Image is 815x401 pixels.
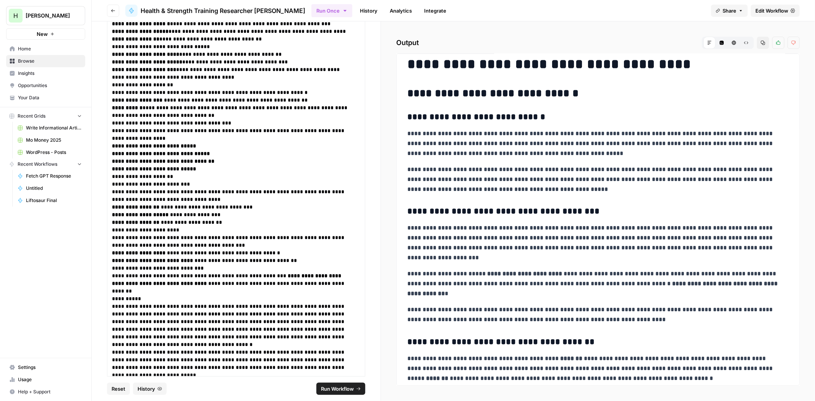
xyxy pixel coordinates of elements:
[26,149,82,156] span: WordPress - Posts
[355,5,382,17] a: History
[6,67,85,79] a: Insights
[316,383,365,395] button: Run Workflow
[723,7,736,15] span: Share
[18,376,82,383] span: Usage
[133,383,167,395] button: History
[26,137,82,144] span: Mo Money 2025
[14,170,85,182] a: Fetch GPT Response
[6,158,85,170] button: Recent Workflows
[26,125,82,131] span: Write Informational Article
[26,173,82,179] span: Fetch GPT Response
[6,79,85,92] a: Opportunities
[14,134,85,146] a: Mo Money 2025
[26,185,82,192] span: Untitled
[711,5,748,17] button: Share
[112,385,125,393] span: Reset
[6,110,85,122] button: Recent Grids
[321,385,354,393] span: Run Workflow
[6,43,85,55] a: Home
[26,197,82,204] span: Liftosaur Final
[18,113,45,120] span: Recent Grids
[18,58,82,65] span: Browse
[420,5,451,17] a: Integrate
[14,122,85,134] a: Write Informational Article
[396,37,800,49] h2: Output
[18,388,82,395] span: Help + Support
[6,386,85,398] button: Help + Support
[138,385,155,393] span: History
[6,28,85,40] button: New
[37,30,48,38] span: New
[6,6,85,25] button: Workspace: Hasbrook
[141,6,305,15] span: Health & Strength Training Researcher [PERSON_NAME]
[26,12,72,19] span: [PERSON_NAME]
[751,5,800,17] a: Edit Workflow
[18,45,82,52] span: Home
[18,70,82,77] span: Insights
[14,182,85,194] a: Untitled
[311,4,352,17] button: Run Once
[6,374,85,386] a: Usage
[13,11,18,20] span: H
[18,94,82,101] span: Your Data
[107,383,130,395] button: Reset
[6,55,85,67] a: Browse
[385,5,416,17] a: Analytics
[18,161,57,168] span: Recent Workflows
[14,146,85,158] a: WordPress - Posts
[125,5,305,17] a: Health & Strength Training Researcher [PERSON_NAME]
[18,82,82,89] span: Opportunities
[6,92,85,104] a: Your Data
[6,361,85,374] a: Settings
[755,7,788,15] span: Edit Workflow
[14,194,85,207] a: Liftosaur Final
[18,364,82,371] span: Settings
